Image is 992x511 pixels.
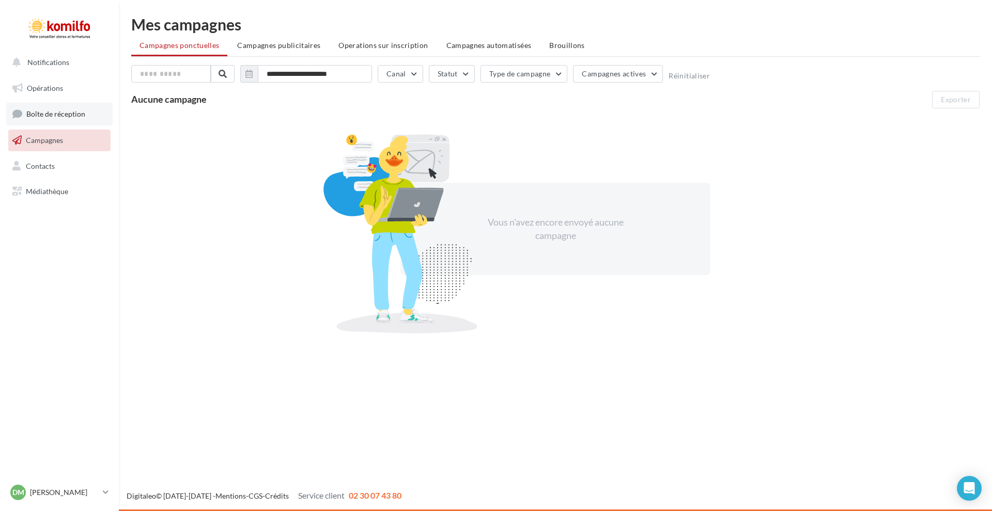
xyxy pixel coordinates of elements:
span: Opérations [27,84,63,92]
a: CGS [249,491,262,500]
button: Type de campagne [481,65,568,83]
span: Boîte de réception [26,109,85,118]
span: Campagnes actives [582,69,646,78]
span: Campagnes automatisées [446,41,532,50]
span: © [DATE]-[DATE] - - - [127,491,401,500]
a: Contacts [6,155,113,177]
span: Service client [298,490,345,500]
a: Digitaleo [127,491,156,500]
span: Operations sur inscription [338,41,428,50]
a: Boîte de réception [6,103,113,125]
button: Réinitialiser [669,72,710,80]
span: 02 30 07 43 80 [349,490,401,500]
a: Médiathèque [6,181,113,202]
a: Crédits [265,491,289,500]
a: DM [PERSON_NAME] [8,483,111,502]
span: DM [12,487,24,498]
button: Statut [429,65,475,83]
button: Exporter [932,91,980,108]
div: Mes campagnes [131,17,980,32]
span: Campagnes [26,136,63,145]
a: Opérations [6,77,113,99]
span: Brouillons [549,41,585,50]
a: Campagnes [6,130,113,151]
span: Campagnes publicitaires [237,41,320,50]
span: Aucune campagne [131,93,207,105]
button: Notifications [6,52,109,73]
div: Vous n'avez encore envoyé aucune campagne [467,216,644,242]
div: Open Intercom Messenger [957,476,982,501]
span: Contacts [26,161,55,170]
span: Médiathèque [26,187,68,196]
a: Mentions [215,491,246,500]
p: [PERSON_NAME] [30,487,99,498]
button: Campagnes actives [573,65,663,83]
span: Notifications [27,58,69,67]
button: Canal [378,65,423,83]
